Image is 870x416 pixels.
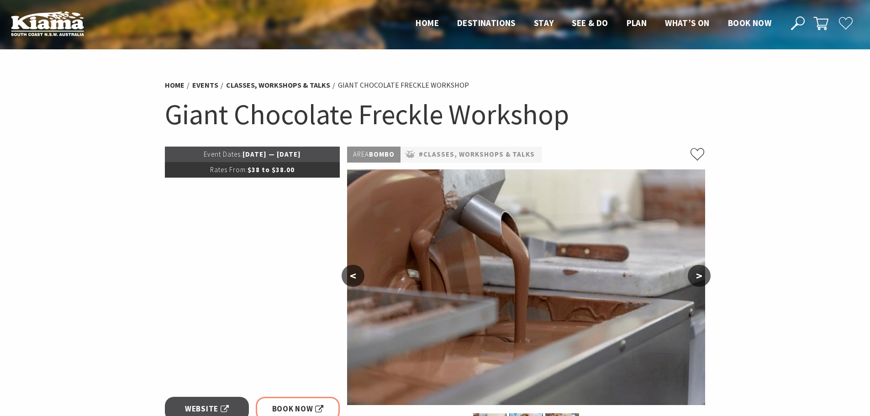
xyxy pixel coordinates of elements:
[165,162,340,178] p: $38 to $38.00
[728,17,771,28] span: Book now
[419,149,535,160] a: #Classes, Workshops & Talks
[165,96,706,133] h1: Giant Chocolate Freckle Workshop
[534,17,554,28] span: Stay
[204,150,243,158] span: Event Dates:
[165,80,185,90] a: Home
[11,11,84,36] img: Kiama Logo
[210,165,248,174] span: Rates From:
[347,169,705,405] img: The Treat Factory Chocolate Production
[192,80,218,90] a: Events
[572,17,608,28] span: See & Do
[353,150,369,158] span: Area
[416,17,439,28] span: Home
[272,403,324,415] span: Book Now
[406,16,780,31] nav: Main Menu
[338,79,469,91] li: Giant Chocolate Freckle Workshop
[165,147,340,162] p: [DATE] — [DATE]
[688,265,711,287] button: >
[226,80,330,90] a: Classes, Workshops & Talks
[627,17,647,28] span: Plan
[342,265,364,287] button: <
[665,17,710,28] span: What’s On
[457,17,516,28] span: Destinations
[185,403,229,415] span: Website
[347,147,401,163] p: Bombo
